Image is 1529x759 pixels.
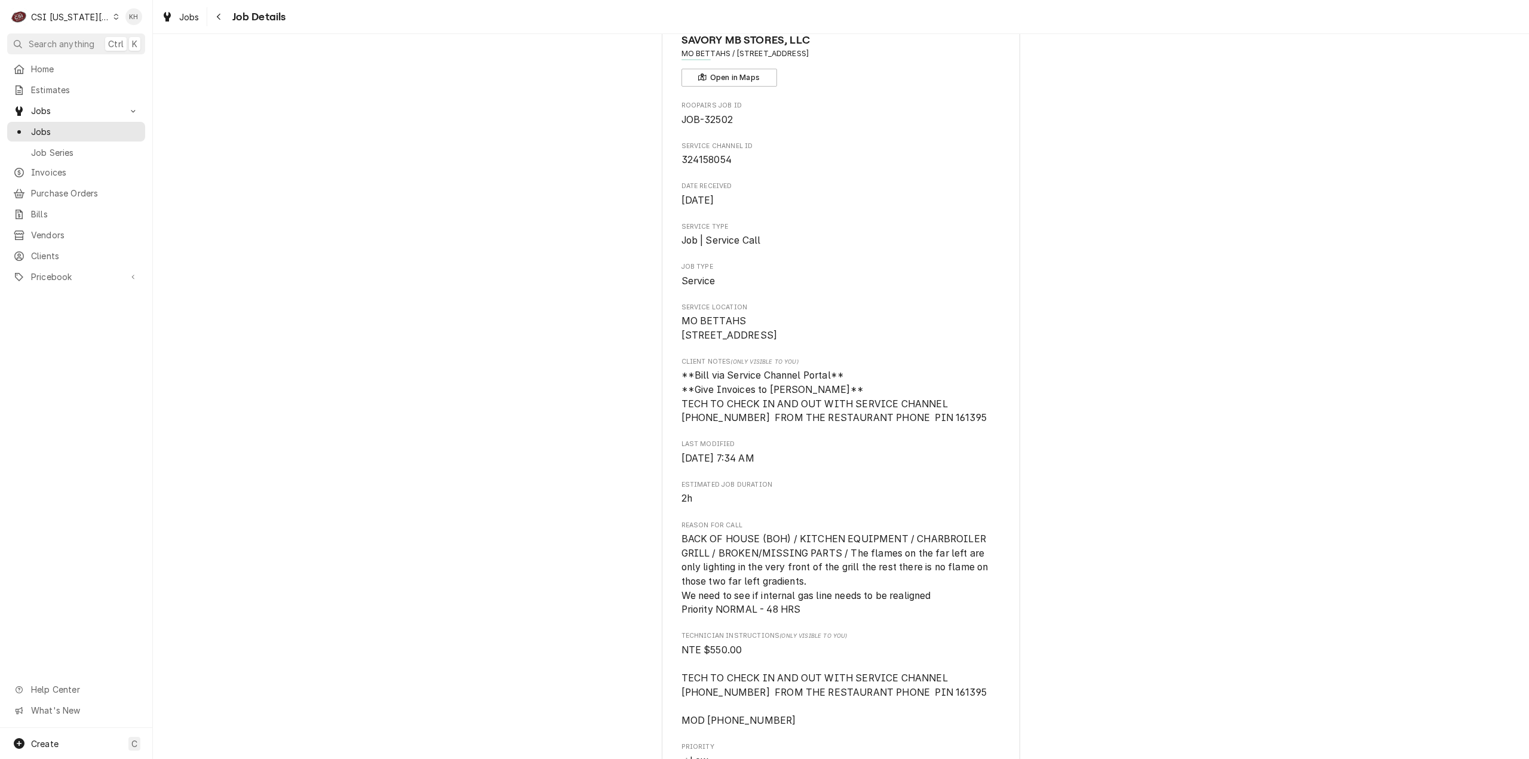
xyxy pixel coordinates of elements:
a: Go to Help Center [7,680,145,699]
div: C [11,8,27,25]
a: Purchase Orders [7,183,145,203]
span: NTE $550.00 TECH TO CHECK IN AND OUT WITH SERVICE CHANNEL [PHONE_NUMBER] FROM THE RESTAURANT PHON... [681,644,987,726]
span: [DATE] 7:34 AM [681,453,754,464]
span: [object Object] [681,368,1001,425]
a: Jobs [7,122,145,142]
span: Home [31,63,139,75]
span: Estimated Job Duration [681,480,1001,490]
span: Last Modified [681,451,1001,466]
span: Roopairs Job ID [681,101,1001,110]
span: [DATE] [681,195,714,206]
span: Ctrl [108,38,124,50]
div: Estimated Job Duration [681,480,1001,506]
div: Roopairs Job ID [681,101,1001,127]
span: (Only Visible to You) [779,632,847,639]
span: Estimates [31,84,139,96]
span: Service [681,275,716,287]
span: Bills [31,208,139,220]
a: Home [7,59,145,79]
button: Navigate back [210,7,229,26]
div: Reason For Call [681,521,1001,617]
div: Client Information [681,32,1001,87]
span: Jobs [31,125,139,138]
span: Create [31,739,59,749]
a: Jobs [156,7,204,27]
span: Purchase Orders [31,187,139,199]
span: BACK OF HOUSE (BOH) / KITCHEN EQUIPMENT / CHARBROILER GRILL / BROKEN/MISSING PARTS / The flames o... [681,533,991,615]
span: What's New [31,704,138,717]
span: Help Center [31,683,138,696]
div: [object Object] [681,357,1001,425]
span: Service Channel ID [681,153,1001,167]
span: Service Location [681,303,1001,312]
span: Service Channel ID [681,142,1001,151]
span: Search anything [29,38,94,50]
a: Vendors [7,225,145,245]
a: Bills [7,204,145,224]
div: Service Location [681,303,1001,343]
span: **Bill via Service Channel Portal** **Give Invoices to [PERSON_NAME]** TECH TO CHECK IN AND OUT W... [681,370,987,423]
a: Go to Jobs [7,101,145,121]
span: Vendors [31,229,139,241]
div: Kelsey Hetlage's Avatar [125,8,142,25]
span: Jobs [179,11,199,23]
div: CSI [US_STATE][GEOGRAPHIC_DATA]. [31,11,110,23]
a: Go to Pricebook [7,267,145,287]
span: Date Received [681,182,1001,191]
span: 324158054 [681,154,732,165]
span: JOB-32502 [681,114,733,125]
span: Reason For Call [681,521,1001,530]
div: [object Object] [681,631,1001,727]
span: Job Type [681,274,1001,288]
span: Job | Service Call [681,235,761,246]
span: Priority [681,742,1001,752]
div: Last Modified [681,440,1001,465]
div: KH [125,8,142,25]
span: Reason For Call [681,532,1001,617]
a: Go to What's New [7,700,145,720]
span: C [131,738,137,750]
span: Jobs [31,105,121,117]
div: Service Channel ID [681,142,1001,167]
span: Clients [31,250,139,262]
span: Client Notes [681,357,1001,367]
span: Estimated Job Duration [681,491,1001,506]
span: MO BETTAHS [STREET_ADDRESS] [681,315,778,341]
div: CSI Kansas City.'s Avatar [11,8,27,25]
a: Job Series [7,143,145,162]
span: Job Details [229,9,286,25]
span: Address [681,48,1001,59]
div: Service Type [681,222,1001,248]
span: Pricebook [31,271,121,283]
span: Service Location [681,314,1001,342]
span: Invoices [31,166,139,179]
span: 2h [681,493,692,504]
span: Last Modified [681,440,1001,449]
a: Estimates [7,80,145,100]
span: Date Received [681,193,1001,208]
span: Roopairs Job ID [681,113,1001,127]
span: (Only Visible to You) [730,358,798,365]
a: Invoices [7,162,145,182]
span: Service Type [681,233,1001,248]
span: [object Object] [681,643,1001,728]
button: Open in Maps [681,69,777,87]
span: Job Series [31,146,139,159]
span: K [132,38,137,50]
div: Job Type [681,262,1001,288]
button: Search anythingCtrlK [7,33,145,54]
span: Technician Instructions [681,631,1001,641]
span: Job Type [681,262,1001,272]
a: Clients [7,246,145,266]
span: Service Type [681,222,1001,232]
span: Name [681,32,1001,48]
div: Date Received [681,182,1001,207]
